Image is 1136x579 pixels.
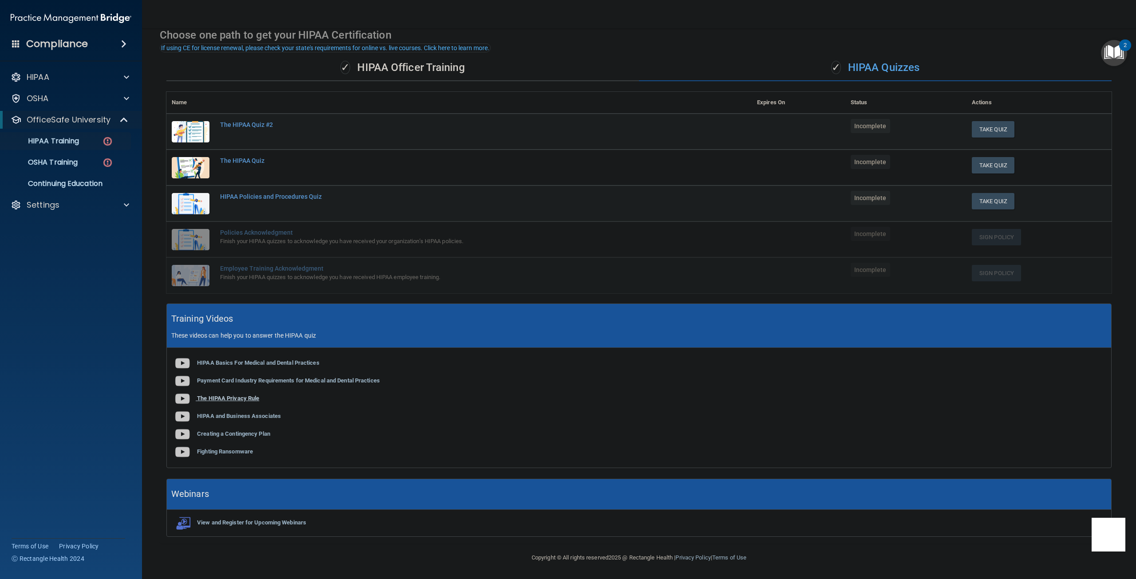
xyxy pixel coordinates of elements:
[174,390,191,408] img: gray_youtube_icon.38fcd6cc.png
[1101,40,1127,66] button: Open Resource Center, 2 new notifications
[59,542,99,551] a: Privacy Policy
[6,179,127,188] p: Continuing Education
[972,229,1021,245] button: Sign Policy
[845,92,966,114] th: Status
[972,157,1014,173] button: Take Quiz
[197,519,306,526] b: View and Register for Upcoming Webinars
[27,114,110,125] p: OfficeSafe University
[6,158,78,167] p: OSHA Training
[1124,45,1127,57] div: 2
[972,121,1014,138] button: Take Quiz
[1092,518,1125,551] iframe: Drift Widget Chat Controller
[166,92,215,114] th: Name
[752,92,845,114] th: Expires On
[171,311,233,327] h5: Training Videos
[102,157,113,168] img: danger-circle.6113f641.png
[12,542,48,551] a: Terms of Use
[197,395,259,402] b: The HIPAA Privacy Rule
[161,45,489,51] div: If using CE for license renewal, please check your state's requirements for online vs. live cours...
[966,92,1112,114] th: Actions
[166,55,639,81] div: HIPAA Officer Training
[26,38,88,50] h4: Compliance
[11,9,131,27] img: PMB logo
[851,155,890,169] span: Incomplete
[6,137,79,146] p: HIPAA Training
[197,377,380,384] b: Payment Card Industry Requirements for Medical and Dental Practices
[11,93,129,104] a: OSHA
[220,157,707,164] div: The HIPAA Quiz
[220,229,707,236] div: Policies Acknowledgment
[174,516,191,530] img: webinarIcon.c7ebbf15.png
[197,430,270,437] b: Creating a Contingency Plan
[27,72,49,83] p: HIPAA
[27,200,59,210] p: Settings
[171,332,1107,339] p: These videos can help you to answer the HIPAA quiz
[712,554,746,561] a: Terms of Use
[220,193,707,200] div: HIPAA Policies and Procedures Quiz
[220,265,707,272] div: Employee Training Acknowledgment
[102,136,113,147] img: danger-circle.6113f641.png
[197,448,253,455] b: Fighting Ransomware
[174,443,191,461] img: gray_youtube_icon.38fcd6cc.png
[197,413,281,419] b: HIPAA and Business Associates
[174,372,191,390] img: gray_youtube_icon.38fcd6cc.png
[160,43,491,52] button: If using CE for license renewal, please check your state's requirements for online vs. live cours...
[639,55,1112,81] div: HIPAA Quizzes
[11,200,129,210] a: Settings
[174,354,191,372] img: gray_youtube_icon.38fcd6cc.png
[174,408,191,425] img: gray_youtube_icon.38fcd6cc.png
[831,61,841,74] span: ✓
[851,263,890,277] span: Incomplete
[197,359,319,366] b: HIPAA Basics For Medical and Dental Practices
[851,227,890,241] span: Incomplete
[851,191,890,205] span: Incomplete
[11,114,129,125] a: OfficeSafe University
[340,61,350,74] span: ✓
[174,425,191,443] img: gray_youtube_icon.38fcd6cc.png
[171,486,209,502] h5: Webinars
[220,272,707,283] div: Finish your HIPAA quizzes to acknowledge you have received HIPAA employee training.
[972,193,1014,209] button: Take Quiz
[675,554,710,561] a: Privacy Policy
[972,265,1021,281] button: Sign Policy
[851,119,890,133] span: Incomplete
[160,22,1118,48] div: Choose one path to get your HIPAA Certification
[27,93,49,104] p: OSHA
[12,554,84,563] span: Ⓒ Rectangle Health 2024
[220,121,707,128] div: The HIPAA Quiz #2
[477,544,801,572] div: Copyright © All rights reserved 2025 @ Rectangle Health | |
[11,72,129,83] a: HIPAA
[220,236,707,247] div: Finish your HIPAA quizzes to acknowledge you have received your organization’s HIPAA policies.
